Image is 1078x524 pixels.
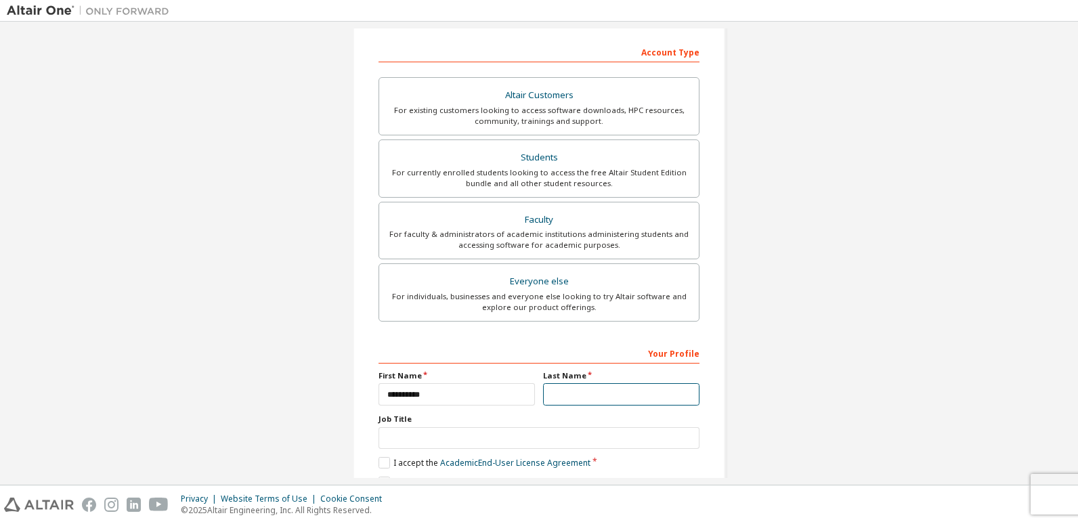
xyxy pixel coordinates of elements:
label: Last Name [543,370,699,381]
div: Your Profile [379,342,699,364]
label: Job Title [379,414,699,424]
div: Altair Customers [387,86,691,105]
div: For existing customers looking to access software downloads, HPC resources, community, trainings ... [387,105,691,127]
a: Academic End-User License Agreement [440,457,590,468]
label: I would like to receive marketing emails from Altair [379,477,589,488]
div: Privacy [181,494,221,504]
div: Everyone else [387,272,691,291]
div: For currently enrolled students looking to access the free Altair Student Edition bundle and all ... [387,167,691,189]
div: For faculty & administrators of academic institutions administering students and accessing softwa... [387,229,691,250]
img: youtube.svg [149,498,169,512]
p: © 2025 Altair Engineering, Inc. All Rights Reserved. [181,504,390,516]
div: Faculty [387,211,691,230]
div: Account Type [379,41,699,62]
div: Cookie Consent [320,494,390,504]
img: linkedin.svg [127,498,141,512]
img: instagram.svg [104,498,118,512]
div: For individuals, businesses and everyone else looking to try Altair software and explore our prod... [387,291,691,313]
label: I accept the [379,457,590,468]
label: First Name [379,370,535,381]
img: Altair One [7,4,176,18]
div: Website Terms of Use [221,494,320,504]
img: facebook.svg [82,498,96,512]
img: altair_logo.svg [4,498,74,512]
div: Students [387,148,691,167]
